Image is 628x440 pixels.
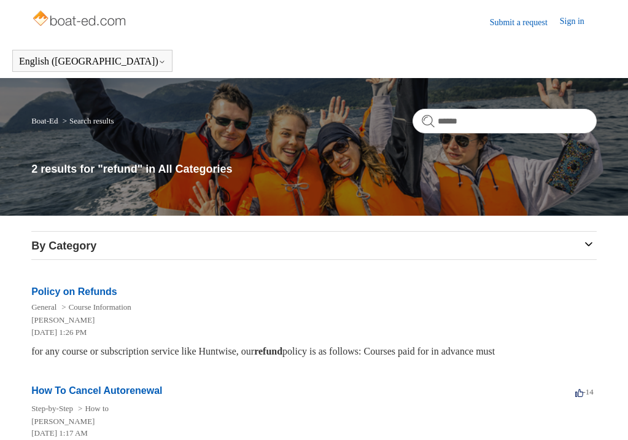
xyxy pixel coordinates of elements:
[76,404,109,413] li: How to
[31,302,56,312] a: General
[31,415,584,428] li: [PERSON_NAME]
[254,346,282,356] em: refund
[31,238,597,254] h3: By Category
[31,314,584,326] li: [PERSON_NAME]
[31,404,73,413] a: Step-by-Step
[59,302,131,312] li: Course Information
[31,7,129,32] img: Boat-Ed Help Center home page
[490,16,560,29] a: Submit a request
[19,56,166,67] button: English ([GEOGRAPHIC_DATA])
[31,428,88,438] time: 03/16/2022, 01:17
[560,15,597,29] a: Sign in
[31,328,87,337] time: 01/29/2024, 13:26
[85,404,109,413] a: How to
[31,385,162,396] a: How To Cancel Autorenewal
[60,116,114,125] li: Search results
[31,286,117,297] a: Policy on Refunds
[31,116,58,125] a: Boat-Ed
[31,344,597,359] div: for any course or subscription service like Huntwise, our policy is as follows: Courses paid for ...
[69,302,131,312] a: Course Information
[413,109,597,133] input: Search
[31,116,60,125] li: Boat-Ed
[575,387,594,396] span: -14
[31,161,597,178] h1: 2 results for "refund" in All Categories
